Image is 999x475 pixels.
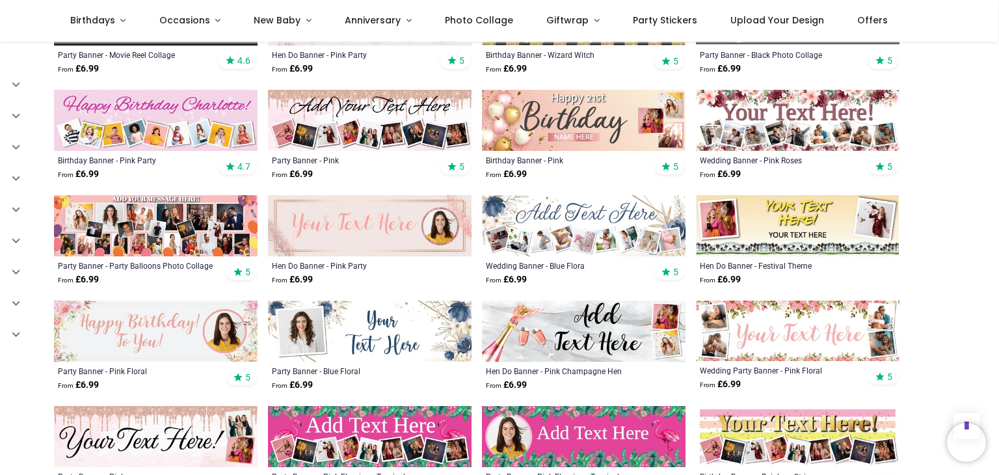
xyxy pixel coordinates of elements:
strong: £ 6.99 [486,168,527,181]
strong: £ 6.99 [58,273,99,286]
span: Offers [857,14,888,27]
strong: £ 6.99 [272,273,313,286]
span: From [272,171,287,178]
img: Personalised Party Banner - Pink Flamingo Tropical - Custom Text & 1 Photo Upload [482,406,686,467]
span: From [486,382,501,389]
strong: £ 6.99 [58,379,99,392]
span: From [486,171,501,178]
span: 5 [459,55,464,66]
a: Party Banner - Pink Floral [58,366,215,376]
span: 5 [245,266,250,278]
img: Personalised Happy Birthday Banner - Pink - Custom Age, Name & 3 Photo Upload [482,90,686,151]
span: 5 [673,266,678,278]
img: Personalised Party Banner - Pink Floral - Custom Name, Text & 1 Photo Upload [54,301,258,362]
span: Photo Collage [445,14,513,27]
a: Hen Do Banner - Festival Theme [700,260,857,271]
a: Hen Do Banner - Pink Party [272,49,429,60]
span: From [700,66,715,73]
span: From [58,382,73,389]
strong: £ 6.99 [272,62,313,75]
span: 5 [673,55,678,67]
img: Personalised Wedding Banner - Blue Flora - Custom Text & 9 Photo Upload [482,195,686,256]
strong: £ 6.99 [700,273,741,286]
img: Personalised Hen Do Banner - Pink Champagne Hen Party - Custom Text & 2 Photo Upload [482,301,686,362]
span: From [58,66,73,73]
a: Birthday Banner - Pink [486,155,643,165]
a: Party Banner - Black Photo Collage [700,49,857,60]
span: 5 [887,55,892,66]
strong: £ 6.99 [272,379,313,392]
img: Personalised Happy Birthday Banner - Rainbow Stripe - 9 Photo Upload [696,405,899,467]
a: Hen Do Banner - Pink Champagne Hen Party [486,366,643,376]
img: Personalised Hen Do Banner - Festival Theme - Custom Text & 2 Photo Upload [696,195,899,256]
img: Personalised Party Banner - Pink - Custom Text & 9 Photo Upload [268,90,472,151]
a: Wedding Party Banner - Pink Floral [700,365,857,375]
strong: £ 6.99 [58,168,99,181]
span: From [486,277,501,284]
span: Giftwrap [546,14,589,27]
a: Birthday Banner - Wizard Witch [486,49,643,60]
div: Party Banner - Movie Reel Collage [58,49,215,60]
span: From [58,171,73,178]
strong: £ 6.99 [700,378,741,391]
img: Personalised Happy Birthday Banner - Pink Party - 9 Photo Upload [54,90,258,151]
img: Personalised Hen Do Banner - Pink Party - Custom Text & 1 Photo Upload [268,195,472,256]
a: Party Banner - Party Balloons Photo Collage [58,260,215,271]
strong: £ 6.99 [486,379,527,392]
span: New Baby [254,14,300,27]
span: 5 [459,161,464,172]
img: Personalised Party Banner - Party Balloons Photo Collage - 22 Photo Upload [54,195,258,256]
span: From [272,277,287,284]
strong: £ 6.99 [486,273,527,286]
span: 5 [245,372,250,383]
span: Birthdays [70,14,115,27]
span: From [700,381,715,388]
a: Party Banner - Pink [272,155,429,165]
span: Anniversary [345,14,401,27]
img: Personalised Party Banner - Blue Floral - 1 Photo Upload & Custom Text [268,301,472,362]
span: From [486,66,501,73]
a: Wedding Banner - Pink Roses [700,155,857,165]
iframe: Brevo live chat [947,423,986,462]
img: Personalised Party Banner - Pink - Custom Text & 2 Photo Upload [54,406,258,467]
strong: £ 6.99 [700,168,741,181]
strong: £ 6.99 [272,168,313,181]
span: 5 [673,161,678,172]
span: Upload Your Design [730,14,824,27]
img: Personalised Party Banner - Pink Flamingo Tropical - 9 Photo Upload & Custom Text [268,406,472,467]
img: Personalised Wedding Banner - Pink Roses - Custom Text & 9 Photo Upload [696,90,899,151]
span: Occasions [159,14,210,27]
strong: £ 6.99 [58,62,99,75]
a: Birthday Banner - Pink Party [58,155,215,165]
span: 5 [887,161,892,172]
strong: £ 6.99 [486,62,527,75]
span: Party Stickers [633,14,697,27]
span: From [272,382,287,389]
span: From [700,171,715,178]
a: Party Banner - Blue Floral [272,366,429,376]
span: From [700,277,715,284]
a: Hen Do Banner - Pink Party [272,260,429,271]
span: 5 [887,371,892,383]
a: Wedding Banner - Blue Flora [486,260,643,271]
strong: £ 6.99 [700,62,741,75]
span: From [58,277,73,284]
span: From [272,66,287,73]
span: 4.7 [237,161,250,172]
img: Personalised Wedding Party Banner - Pink Floral - Custom Text & 4 Photo Upload [696,301,899,362]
